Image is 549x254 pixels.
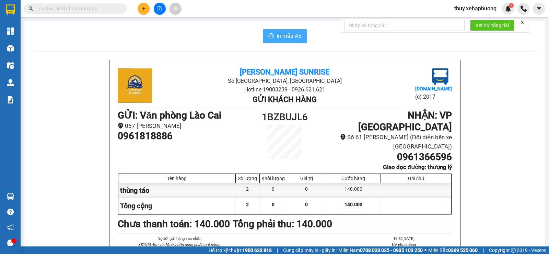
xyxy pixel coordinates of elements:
[511,248,516,253] span: copyright
[510,3,512,8] span: 1
[9,50,70,73] b: GỬI : Văn phòng Lào Cai
[6,4,15,15] img: logo-vxr
[533,3,545,15] button: caret-down
[233,218,332,230] b: Tổng phải thu: 140.000
[173,77,396,85] li: Số [GEOGRAPHIC_DATA], [GEOGRAPHIC_DATA]
[7,193,14,200] img: warehouse-icon
[243,110,327,125] h1: 1BZBUJL6
[327,151,452,163] h1: 0961366596
[424,249,427,252] span: ⚪️
[327,133,452,151] li: Số 61 [PERSON_NAME] (Đối diện bến xe [GEOGRAPHIC_DATA])
[52,8,141,16] b: [PERSON_NAME] Sunrise
[118,121,243,131] li: 057 [PERSON_NAME]
[356,242,452,248] li: NV nhận hàng
[449,4,502,13] span: thuy.xehaphuong
[7,224,14,231] span: notification
[326,183,381,198] div: 140.000
[277,32,301,40] span: In mẫu A5
[209,246,272,254] span: Hỗ trợ kỹ thuật:
[118,110,221,121] b: GỬI : Văn phòng Lào Cai
[38,17,156,25] li: Số [GEOGRAPHIC_DATA], [GEOGRAPHIC_DATA]
[536,5,542,12] span: caret-down
[383,176,449,181] div: Ghi chú
[170,3,182,15] button: aim
[9,9,43,43] img: logo.jpg
[415,86,452,91] b: [DOMAIN_NAME]
[7,62,14,69] img: warehouse-icon
[261,176,285,181] div: Khối lượng
[360,247,423,253] strong: 0708 023 035 - 0935 103 250
[7,45,14,52] img: warehouse-icon
[38,5,119,12] input: Tìm tên, số ĐT hoặc mã đơn
[356,235,452,242] li: 16:52[DATE]
[328,176,379,181] div: Cước hàng
[448,247,478,253] strong: 0369 525 060
[520,20,525,25] span: close
[28,6,33,11] span: search
[236,183,260,198] div: 2
[7,96,14,103] img: solution-icon
[505,5,511,12] img: icon-new-feature
[470,20,514,31] button: Kết nối tổng đài
[268,33,274,40] span: printer
[173,85,396,94] li: Hotline: 19003239 - 0926.621.621
[272,202,274,207] span: 0
[509,3,514,8] sup: 1
[344,20,465,31] input: Nhập số tổng đài
[118,218,230,230] b: Chưa thanh toán : 140.000
[305,202,308,207] span: 0
[120,176,234,181] div: Tên hàng
[7,27,14,35] img: dashboard-icon
[338,246,423,254] span: Miền Nam
[246,202,249,207] span: 2
[237,176,258,181] div: Số lượng
[38,25,156,34] li: Hotline: 19003239 - 0926.621.621
[287,183,326,198] div: 0
[263,29,307,43] button: printerIn mẫu A5
[344,202,362,207] span: 140.000
[289,176,324,181] div: Giá trị
[340,134,346,140] span: environment
[139,242,220,247] i: (Tôi đã đọc và đồng ý nộp dung phiếu gửi hàng)
[277,246,278,254] span: |
[383,164,452,170] b: Giao dọc đường: thượng lý
[120,202,152,210] span: Tổng cộng
[240,68,329,76] b: [PERSON_NAME] Sunrise
[118,130,243,142] h1: 0961818886
[7,209,14,215] span: question-circle
[283,246,337,254] span: Cung cấp máy in - giấy in:
[7,79,14,86] img: warehouse-icon
[415,92,452,101] li: (c) 2017
[138,3,150,15] button: plus
[173,6,178,11] span: aim
[131,235,227,242] li: Người gửi hàng xác nhận
[118,183,236,198] div: thùng táo
[476,22,509,29] span: Kết nối tổng đài
[260,183,287,198] div: 0
[157,6,162,11] span: file-add
[483,246,484,254] span: |
[154,3,166,15] button: file-add
[7,240,14,246] span: message
[141,6,146,11] span: plus
[118,123,124,129] span: environment
[242,247,272,253] strong: 1900 633 818
[253,95,317,104] b: Gửi khách hàng
[75,50,119,65] h1: KRYWMBWQ
[521,5,527,12] img: phone-icon
[432,68,448,85] img: logo.jpg
[118,68,152,103] img: logo.jpg
[65,35,129,44] b: Gửi khách hàng
[358,110,452,133] b: NHẬN : VP [GEOGRAPHIC_DATA]
[428,246,478,254] span: Miền Bắc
